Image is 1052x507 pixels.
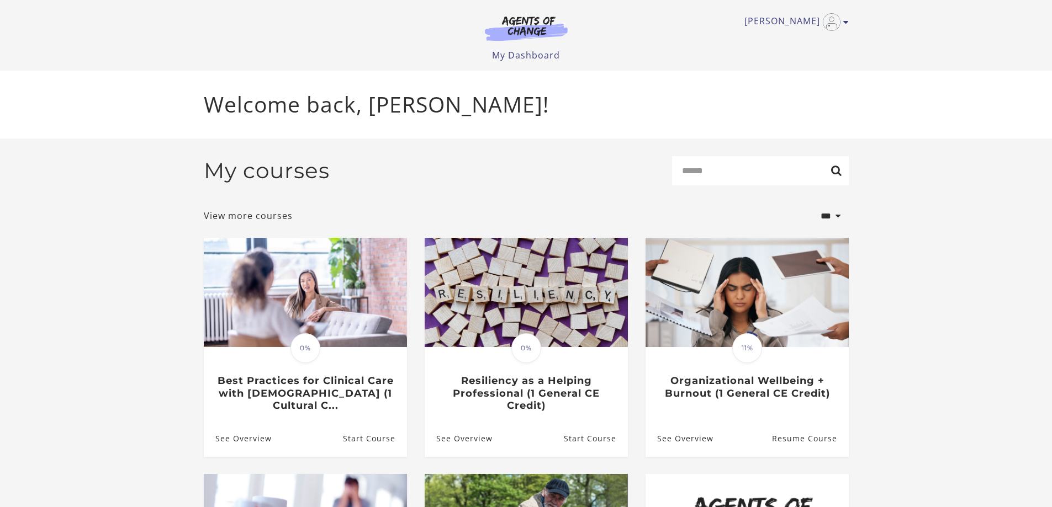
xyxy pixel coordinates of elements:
span: 11% [732,333,762,363]
a: Best Practices for Clinical Care with Asian Americans (1 Cultural C...: See Overview [204,420,272,456]
a: Best Practices for Clinical Care with Asian Americans (1 Cultural C...: Resume Course [342,420,406,456]
span: 0% [511,333,541,363]
a: Toggle menu [744,13,843,31]
a: Organizational Wellbeing + Burnout (1 General CE Credit): Resume Course [771,420,848,456]
h3: Resiliency as a Helping Professional (1 General CE Credit) [436,375,616,412]
p: Welcome back, [PERSON_NAME]! [204,88,849,121]
h3: Organizational Wellbeing + Burnout (1 General CE Credit) [657,375,837,399]
span: 0% [290,333,320,363]
a: Organizational Wellbeing + Burnout (1 General CE Credit): See Overview [646,420,713,456]
a: Resiliency as a Helping Professional (1 General CE Credit): Resume Course [563,420,627,456]
a: Resiliency as a Helping Professional (1 General CE Credit): See Overview [425,420,493,456]
h2: My courses [204,158,330,184]
a: My Dashboard [492,49,560,61]
img: Agents of Change Logo [473,15,579,41]
a: View more courses [204,209,293,222]
h3: Best Practices for Clinical Care with [DEMOGRAPHIC_DATA] (1 Cultural C... [215,375,395,412]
